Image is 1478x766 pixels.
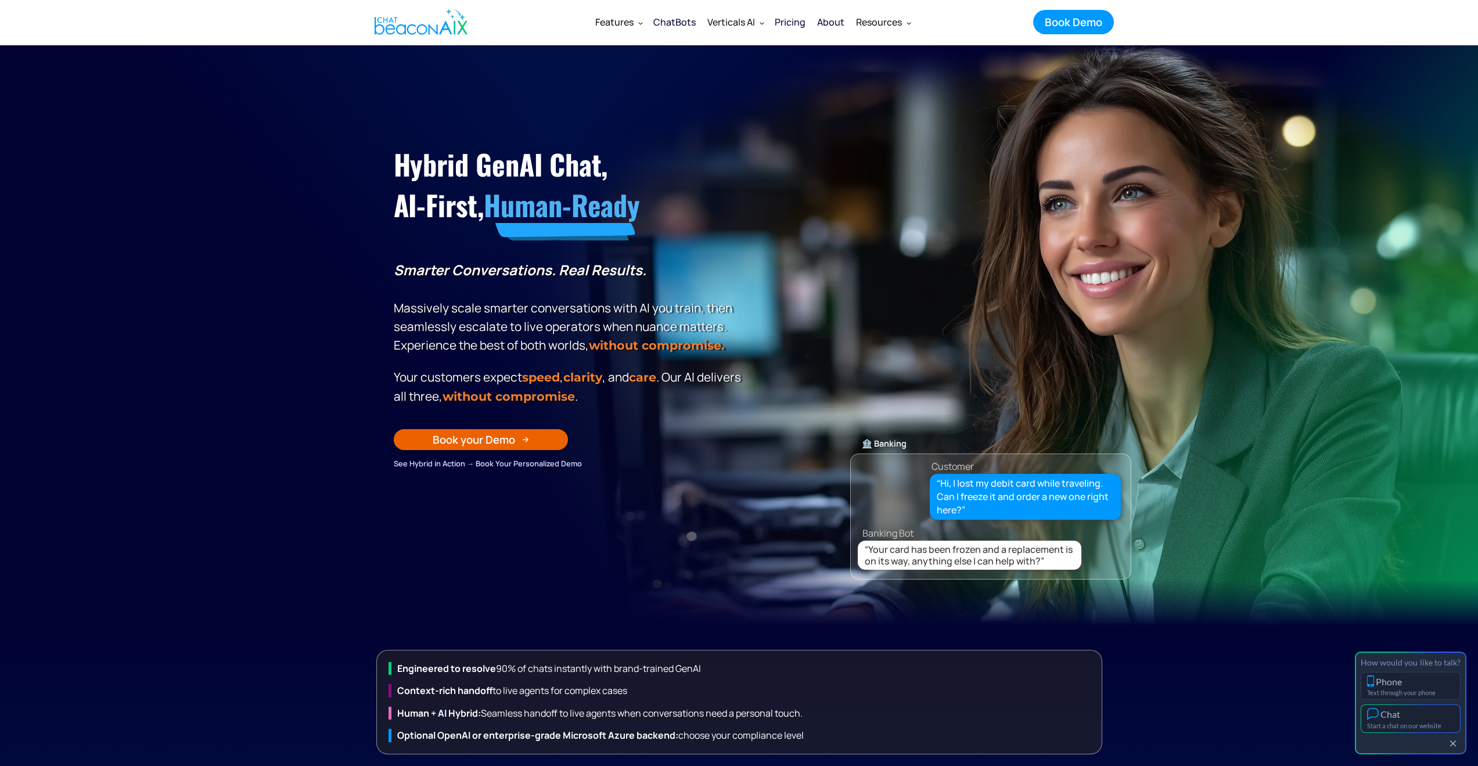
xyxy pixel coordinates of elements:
div: Verticals AI [707,14,755,30]
a: Book Demo [1033,10,1114,34]
img: Dropdown [907,20,911,25]
span: without compromise [443,389,575,404]
strong: Optional OpenAI or enterprise-grade Microsoft Azure backend: [397,729,678,742]
div: to live agents for complex cases [389,684,1096,697]
a: ChatBots [648,7,702,37]
div: Resources [856,14,902,30]
div: Seamless handoff to live agents when conversations need a personal touch. [389,707,1096,720]
img: Dropdown [638,20,643,25]
img: Dropdown [760,20,764,25]
a: Pricing [769,7,811,37]
div: “Hi, I lost my debit card while traveling. Can I freeze it and order a new one right here?” [937,477,1114,517]
a: home [365,2,474,42]
a: Book your Demo [394,429,568,450]
div: choose your compliance level [389,729,1096,742]
div: Book Demo [1045,15,1102,30]
div: About [817,14,844,30]
span: clarity [563,370,602,384]
div: Customer [932,458,974,474]
div: Book your Demo [433,432,515,447]
strong: Engineered to resolve [397,662,496,675]
p: Your customers expect , , and . Our Al delivers all three, . [394,368,745,406]
div: Features [595,14,634,30]
img: Arrow [522,436,529,443]
div: Features [589,8,648,36]
strong: without compromise. [589,338,724,353]
strong: Context-rich handoff [397,684,492,697]
div: See Hybrid in Action → Book Your Personalized Demo [394,457,745,470]
span: care [629,370,656,384]
div: Resources [850,8,916,36]
strong: speed [522,370,560,384]
div: 90% of chats instantly with brand-trained GenAI [389,662,1096,675]
div: Verticals AI [702,8,769,36]
strong: Human + Al Hybrid: [397,707,481,720]
div: ChatBots [653,14,696,30]
div: 🏦 Banking [851,436,1131,452]
p: Massively scale smarter conversations with AI you train, then seamlessly escalate to live operato... [394,261,745,355]
div: Pricing [775,14,805,30]
h1: Hybrid GenAI Chat, AI-First, [394,144,745,226]
a: About [811,7,850,37]
strong: Smarter Conversations. Real Results. [394,260,646,279]
span: Human-Ready [484,184,640,225]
